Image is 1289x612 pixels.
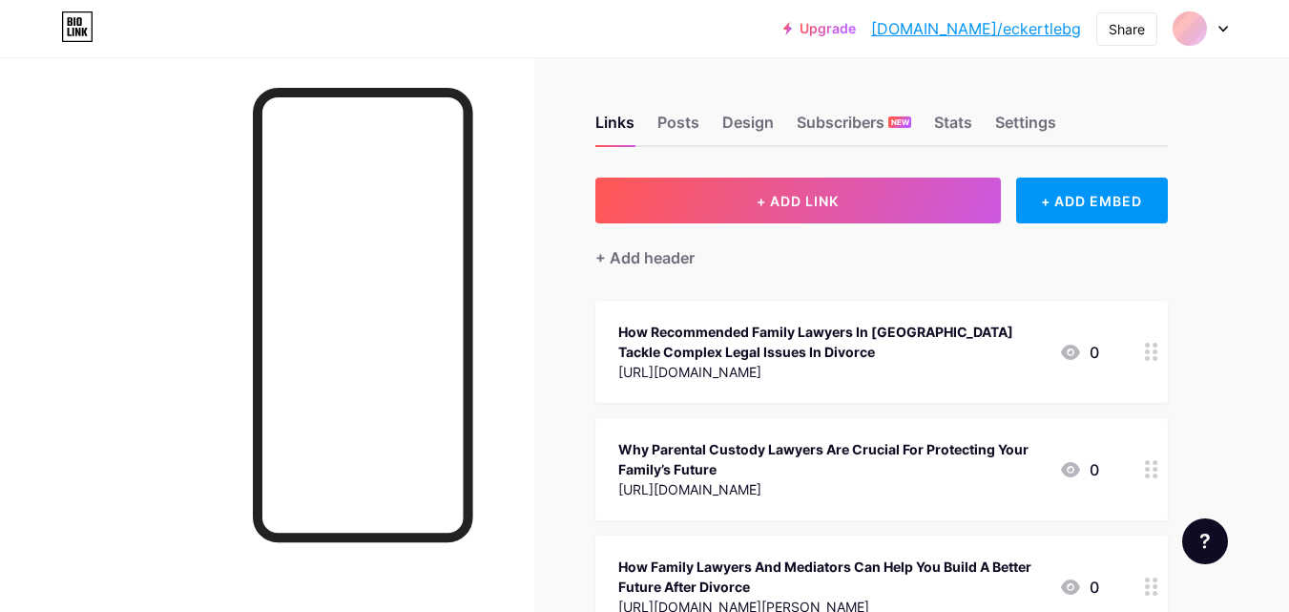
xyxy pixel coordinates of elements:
div: Share [1109,19,1145,39]
div: 0 [1059,576,1099,599]
div: 0 [1059,341,1099,364]
a: Upgrade [783,21,856,36]
div: Posts [657,111,699,145]
div: Settings [995,111,1056,145]
button: + ADD LINK [595,178,1001,223]
div: Design [722,111,774,145]
div: [URL][DOMAIN_NAME] [618,479,1044,499]
div: Why Parental Custody Lawyers Are Crucial For Protecting Your Family’s Future [618,439,1044,479]
div: How Recommended Family Lawyers In [GEOGRAPHIC_DATA] Tackle Complex Legal Issues In Divorce [618,322,1044,362]
div: 0 [1059,458,1099,481]
div: Links [595,111,634,145]
span: + ADD LINK [757,193,839,209]
div: + ADD EMBED [1016,178,1168,223]
div: + Add header [595,246,695,269]
div: How Family Lawyers And Mediators Can Help You Build A Better Future After Divorce [618,557,1044,597]
div: [URL][DOMAIN_NAME] [618,362,1044,382]
div: Stats [934,111,972,145]
div: Subscribers [797,111,911,145]
a: [DOMAIN_NAME]/eckertlebg [871,17,1081,40]
span: NEW [891,116,909,128]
